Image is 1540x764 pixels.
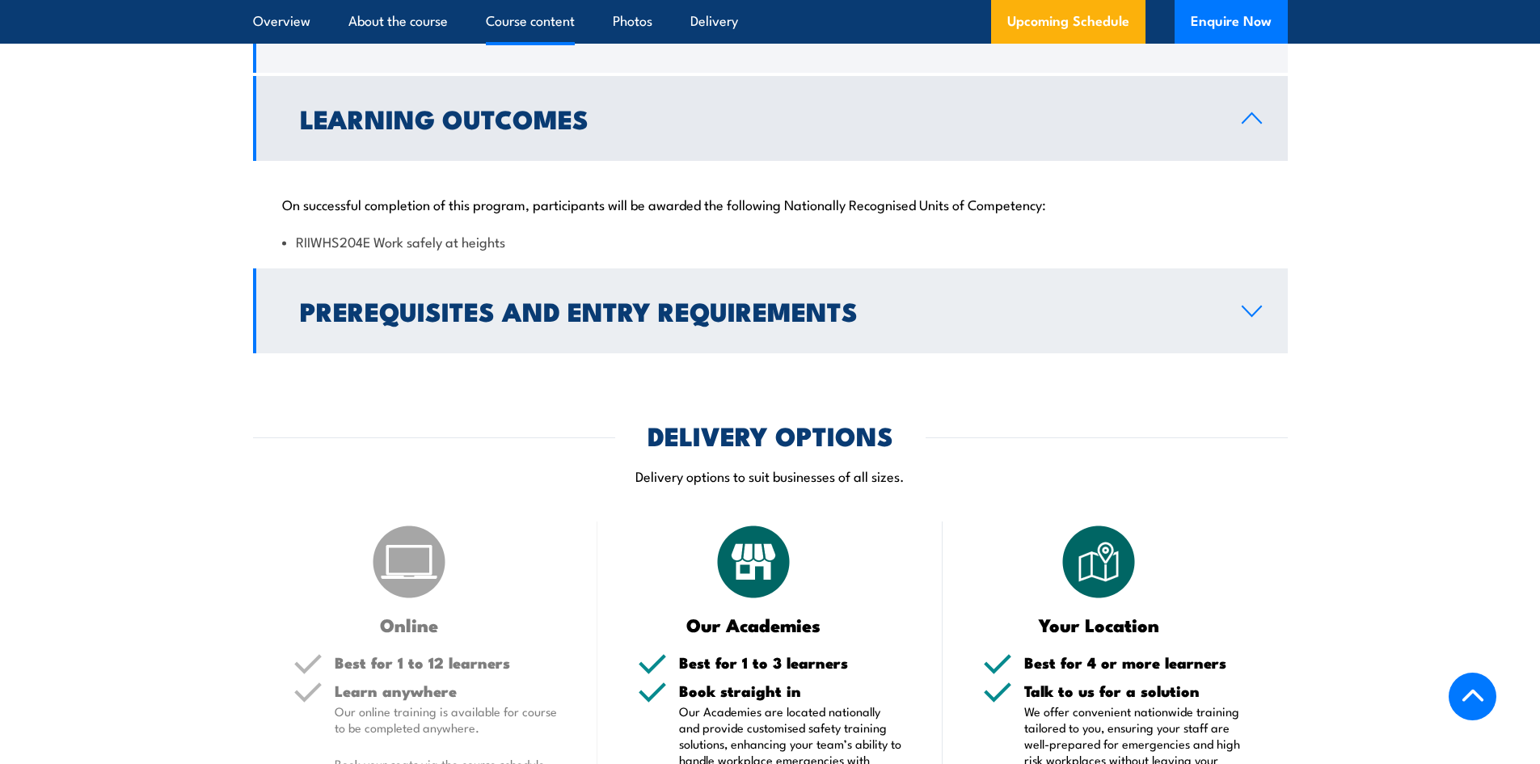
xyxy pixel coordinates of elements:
a: Prerequisites and Entry Requirements [253,268,1288,353]
p: Our online training is available for course to be completed anywhere. [335,703,558,736]
a: Learning Outcomes [253,76,1288,161]
p: Delivery options to suit businesses of all sizes. [253,466,1288,485]
h5: Best for 1 to 12 learners [335,655,558,670]
h2: DELIVERY OPTIONS [648,424,893,446]
h3: Online [293,615,525,634]
p: On successful completion of this program, participants will be awarded the following Nationally R... [282,196,1259,212]
h5: Best for 1 to 3 learners [679,655,902,670]
h3: Your Location [983,615,1215,634]
li: RIIWHS204E Work safely at heights [282,232,1259,251]
h3: Our Academies [638,615,870,634]
h5: Best for 4 or more learners [1024,655,1247,670]
h2: Prerequisites and Entry Requirements [300,299,1216,322]
h5: Talk to us for a solution [1024,683,1247,699]
h2: Learning Outcomes [300,107,1216,129]
h5: Learn anywhere [335,683,558,699]
h5: Book straight in [679,683,902,699]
